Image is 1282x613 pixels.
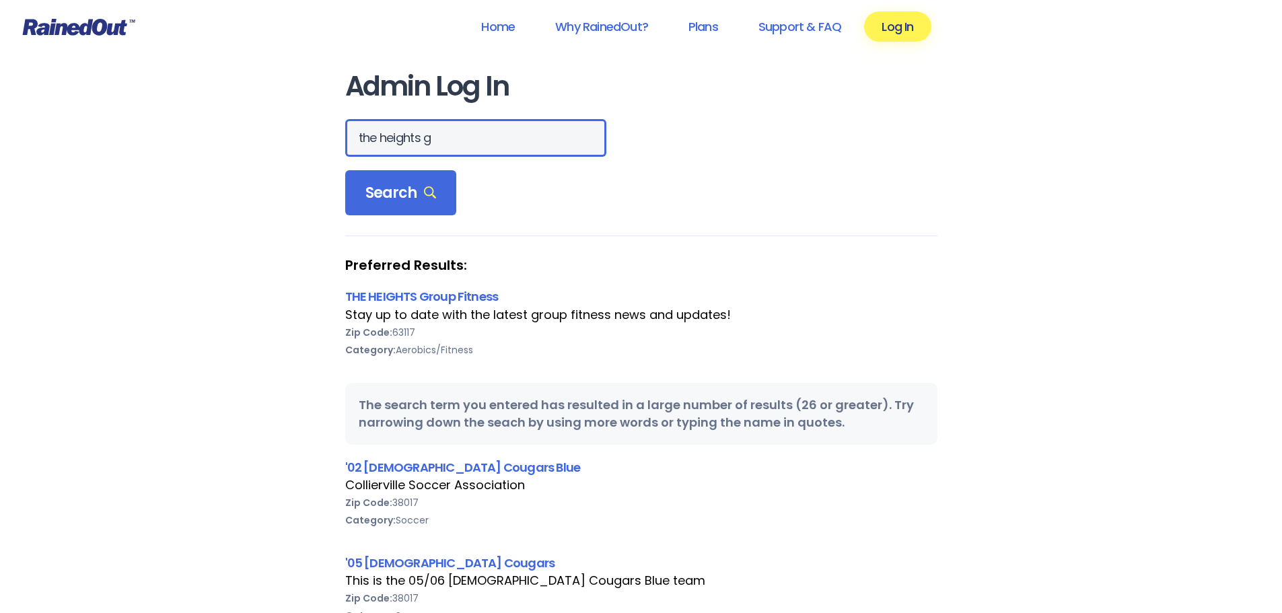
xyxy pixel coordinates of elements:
div: Aerobics/Fitness [345,341,937,359]
strong: Preferred Results: [345,256,937,274]
a: Why RainedOut? [538,11,666,42]
div: Collierville Soccer Association [345,476,937,494]
div: Search [345,170,457,216]
div: Stay up to date with the latest group fitness news and updates! [345,306,937,324]
a: THE HEIGHTS Group Fitness [345,288,499,305]
div: 63117 [345,324,937,341]
div: The search term you entered has resulted in a large number of results (26 or greater). Try narrow... [345,383,937,445]
b: Category: [345,343,396,357]
div: 38017 [345,589,937,607]
a: Plans [671,11,736,42]
h1: Admin Log In [345,71,937,102]
b: Zip Code: [345,496,392,509]
a: Log In [864,11,931,42]
a: Home [464,11,532,42]
div: Soccer [345,511,937,529]
b: Zip Code: [345,591,392,605]
b: Zip Code: [345,326,392,339]
a: '02 [DEMOGRAPHIC_DATA] Cougars Blue [345,459,581,476]
span: Search [365,184,437,203]
div: This is the 05/06 [DEMOGRAPHIC_DATA] Cougars Blue team [345,572,937,589]
div: '05 [DEMOGRAPHIC_DATA] Cougars [345,554,937,572]
div: THE HEIGHTS Group Fitness [345,287,937,305]
a: Support & FAQ [741,11,859,42]
a: '05 [DEMOGRAPHIC_DATA] Cougars [345,554,555,571]
input: Search Orgs… [345,119,606,157]
div: '02 [DEMOGRAPHIC_DATA] Cougars Blue [345,458,937,476]
b: Category: [345,513,396,527]
div: 38017 [345,494,937,511]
